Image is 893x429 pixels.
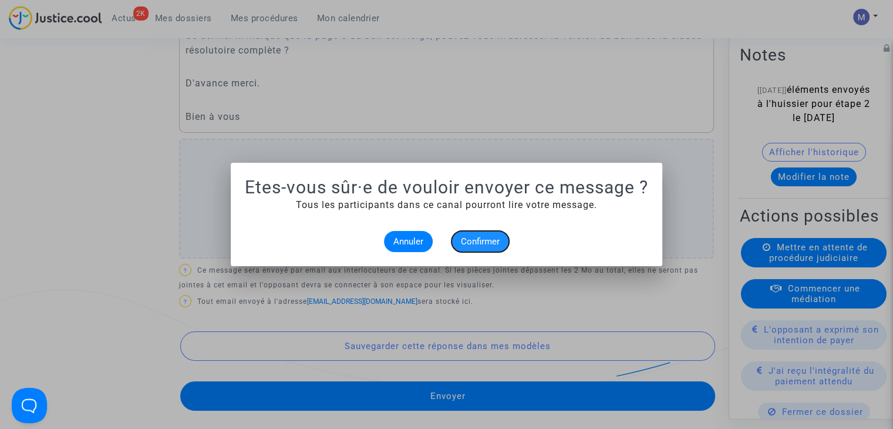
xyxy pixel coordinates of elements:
h1: Etes-vous sûr·e de vouloir envoyer ce message ? [245,177,648,198]
span: Annuler [393,236,423,247]
span: Tous les participants dans ce canal pourront lire votre message. [296,199,597,210]
button: Confirmer [451,231,509,252]
button: Annuler [384,231,433,252]
iframe: Help Scout Beacon - Open [12,388,47,423]
span: Confirmer [461,236,500,247]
